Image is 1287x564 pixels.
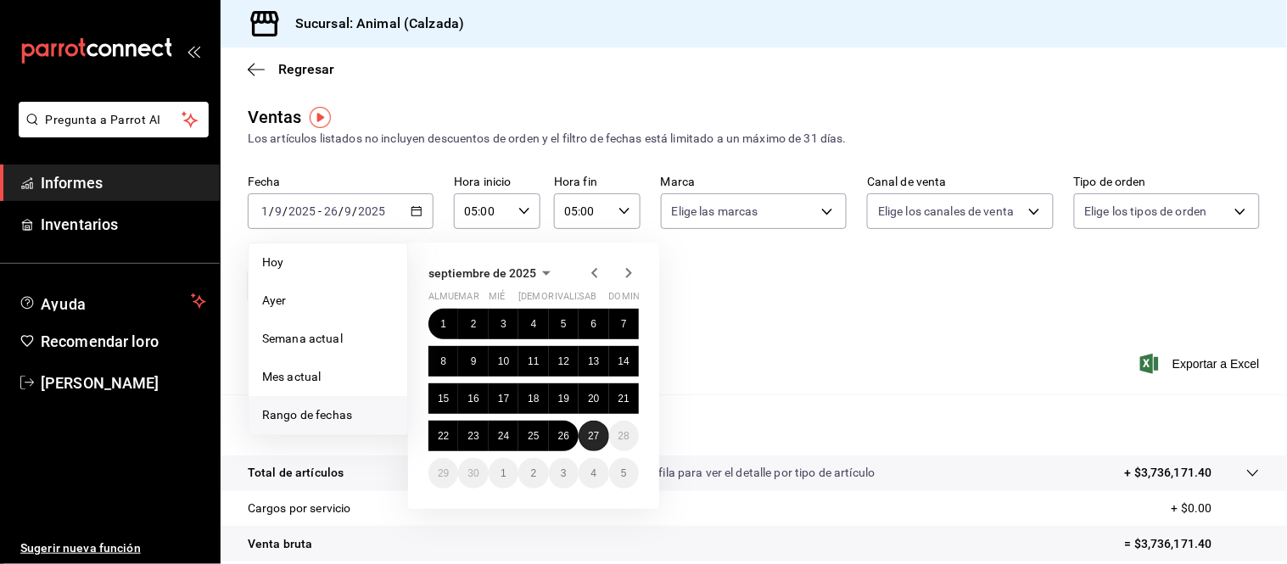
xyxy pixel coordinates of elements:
abbr: 9 de septiembre de 2025 [471,355,477,367]
abbr: 12 de septiembre de 2025 [558,355,569,367]
font: Sucursal: Animal (Calzada) [295,15,464,31]
font: Informes [41,174,103,192]
font: dominio [609,291,650,302]
font: - [318,204,322,218]
button: 24 de septiembre de 2025 [489,421,518,451]
font: 11 [528,355,539,367]
button: 20 de septiembre de 2025 [579,383,608,414]
font: Hora inicio [454,176,511,189]
input: -- [344,204,353,218]
font: Ayer [262,293,287,307]
button: 9 de septiembre de 2025 [458,346,488,377]
font: 27 [588,430,599,442]
font: Marca [661,176,696,189]
button: 15 de septiembre de 2025 [428,383,458,414]
abbr: 28 de septiembre de 2025 [618,430,630,442]
button: 8 de septiembre de 2025 [428,346,458,377]
input: ---- [288,204,316,218]
abbr: 5 de octubre de 2025 [621,467,627,479]
font: = $3,736,171.40 [1125,537,1212,550]
abbr: lunes [428,291,478,309]
button: 2 de septiembre de 2025 [458,309,488,339]
button: Pregunta a Parrot AI [19,102,209,137]
font: Elige los canales de venta [878,204,1014,218]
abbr: 16 de septiembre de 2025 [467,393,478,405]
abbr: 1 de septiembre de 2025 [440,318,446,330]
font: [PERSON_NAME] [41,374,159,392]
font: 2 [471,318,477,330]
font: Los artículos listados no incluyen descuentos de orden y el filtro de fechas está limitado a un m... [248,131,847,145]
abbr: 13 de septiembre de 2025 [588,355,599,367]
font: 1 [440,318,446,330]
font: Ayuda [41,295,87,313]
font: Venta bruta [248,537,312,550]
button: 23 de septiembre de 2025 [458,421,488,451]
button: 7 de septiembre de 2025 [609,309,639,339]
abbr: 14 de septiembre de 2025 [618,355,630,367]
font: 3 [501,318,506,330]
button: 26 de septiembre de 2025 [549,421,579,451]
button: 11 de septiembre de 2025 [518,346,548,377]
button: septiembre de 2025 [428,263,557,283]
abbr: viernes [549,291,596,309]
abbr: 24 de septiembre de 2025 [498,430,509,442]
font: sab [579,291,596,302]
font: 15 [438,393,449,405]
button: 5 de septiembre de 2025 [549,309,579,339]
button: 21 de septiembre de 2025 [609,383,639,414]
font: 30 [467,467,478,479]
button: 16 de septiembre de 2025 [458,383,488,414]
font: Pregunta a Parrot AI [46,113,161,126]
button: Regresar [248,61,334,77]
font: 4 [590,467,596,479]
font: 17 [498,393,509,405]
button: 4 de septiembre de 2025 [518,309,548,339]
font: 5 [621,467,627,479]
button: 1 de octubre de 2025 [489,458,518,489]
font: / [339,204,344,218]
font: Semana actual [262,332,343,345]
font: 6 [590,318,596,330]
font: 19 [558,393,569,405]
font: Mes actual [262,370,321,383]
button: 5 de octubre de 2025 [609,458,639,489]
abbr: 8 de septiembre de 2025 [440,355,446,367]
font: almuerzo [428,291,478,302]
button: abrir_cajón_menú [187,44,200,58]
font: 26 [558,430,569,442]
font: Elige los tipos de orden [1085,204,1207,218]
button: 13 de septiembre de 2025 [579,346,608,377]
input: -- [274,204,283,218]
abbr: 4 de septiembre de 2025 [531,318,537,330]
button: 17 de septiembre de 2025 [489,383,518,414]
font: [DEMOGRAPHIC_DATA] [518,291,618,302]
font: / [269,204,274,218]
font: 23 [467,430,478,442]
font: Hoy [262,255,283,269]
abbr: jueves [518,291,618,309]
abbr: 5 de septiembre de 2025 [561,318,567,330]
abbr: miércoles [489,291,505,309]
font: 22 [438,430,449,442]
button: 2 de octubre de 2025 [518,458,548,489]
font: 28 [618,430,630,442]
img: Marcador de información sobre herramientas [310,107,331,128]
font: 9 [471,355,477,367]
font: + $3,736,171.40 [1125,466,1212,479]
font: Fecha [248,176,281,189]
font: Inventarios [41,215,118,233]
abbr: 11 de septiembre de 2025 [528,355,539,367]
font: Exportar a Excel [1172,357,1260,371]
font: 1 [501,467,506,479]
button: 10 de septiembre de 2025 [489,346,518,377]
button: 3 de septiembre de 2025 [489,309,518,339]
font: 16 [467,393,478,405]
abbr: 1 de octubre de 2025 [501,467,506,479]
font: 13 [588,355,599,367]
button: 14 de septiembre de 2025 [609,346,639,377]
abbr: 3 de septiembre de 2025 [501,318,506,330]
input: -- [260,204,269,218]
font: 25 [528,430,539,442]
font: 29 [438,467,449,479]
abbr: 6 de septiembre de 2025 [590,318,596,330]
